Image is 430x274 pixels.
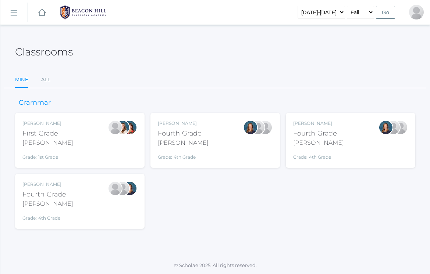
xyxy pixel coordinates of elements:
div: Ellie Bradley [379,120,393,135]
div: Ellie Bradley [122,181,137,196]
div: Grade: 4th Grade [293,150,344,161]
div: [PERSON_NAME] [158,120,209,127]
div: [PERSON_NAME] [293,138,344,147]
div: Heather Porter [409,5,424,19]
div: Ellie Bradley [243,120,258,135]
div: Jaimie Watson [108,120,122,135]
div: Lydia Chaffin [250,120,265,135]
div: [PERSON_NAME] [158,138,209,147]
div: Heather Porter [258,120,273,135]
div: Heather Porter [393,120,408,135]
a: All [41,72,50,87]
div: [PERSON_NAME] [22,181,73,188]
div: Grade: 4th Grade [22,211,73,221]
div: [PERSON_NAME] [22,199,73,208]
div: Fourth Grade [22,190,73,199]
div: Fourth Grade [293,129,344,138]
a: Mine [15,72,28,88]
div: [PERSON_NAME] [22,138,73,147]
div: Heather Porter [115,181,130,196]
div: [PERSON_NAME] [293,120,344,127]
input: Go [376,6,395,19]
div: Liv Barber [115,120,130,135]
div: Fourth Grade [158,129,209,138]
img: BHCALogos-05-308ed15e86a5a0abce9b8dd61676a3503ac9727e845dece92d48e8588c001991.png [56,3,111,22]
div: Lydia Chaffin [386,120,401,135]
div: Grade: 4th Grade [158,150,209,161]
div: Heather Wallock [122,120,137,135]
div: First Grade [22,129,73,138]
div: [PERSON_NAME] [22,120,73,127]
p: © Scholae 2025. All rights reserved. [0,262,430,269]
div: Grade: 1st Grade [22,150,73,161]
div: Lydia Chaffin [108,181,122,196]
h3: Grammar [15,99,54,107]
h2: Classrooms [15,46,73,58]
